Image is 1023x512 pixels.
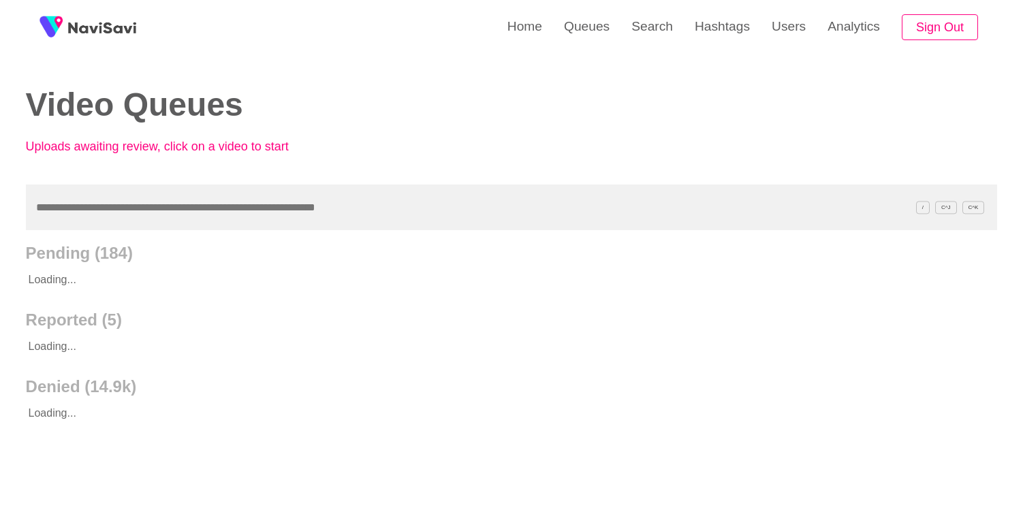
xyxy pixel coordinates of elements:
[34,10,68,44] img: fireSpot
[26,140,326,154] p: Uploads awaiting review, click on a video to start
[935,201,957,214] span: C^J
[26,377,998,396] h2: Denied (14.9k)
[68,20,136,34] img: fireSpot
[26,244,998,263] h2: Pending (184)
[902,14,978,41] button: Sign Out
[916,201,930,214] span: /
[962,201,985,214] span: C^K
[26,87,491,123] h2: Video Queues
[26,330,900,364] p: Loading...
[26,263,900,297] p: Loading...
[26,396,900,430] p: Loading...
[26,310,998,330] h2: Reported (5)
